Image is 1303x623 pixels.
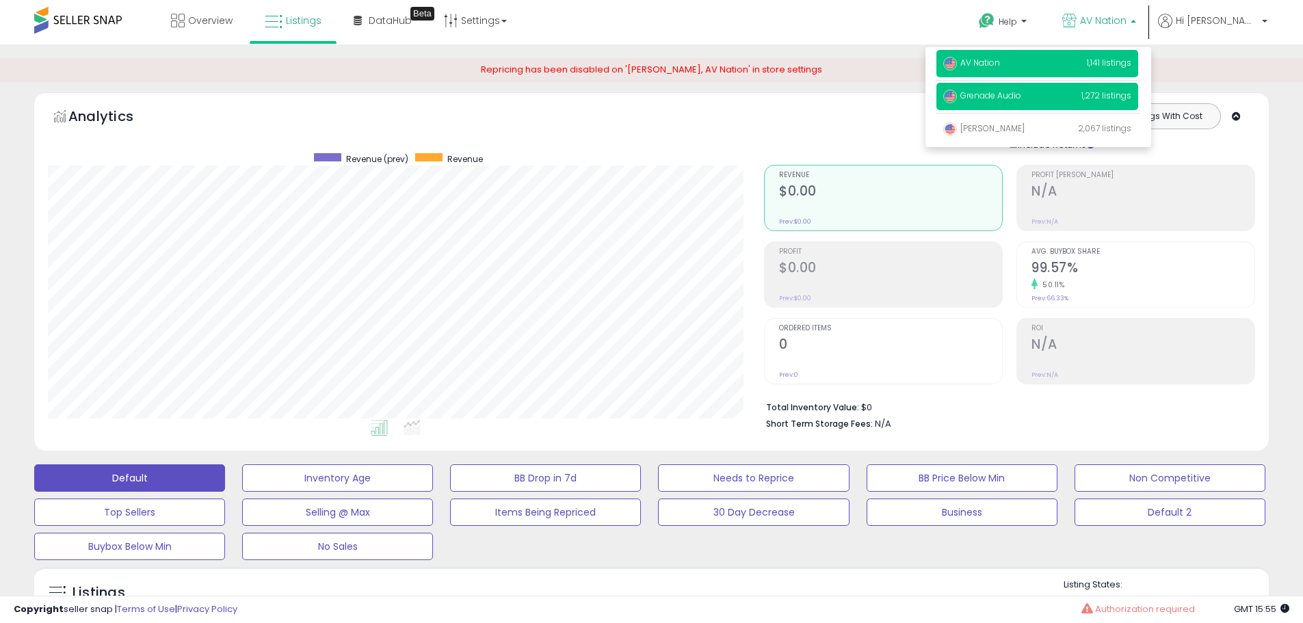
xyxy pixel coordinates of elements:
[1078,122,1131,134] span: 2,067 listings
[1080,14,1127,27] span: AV Nation
[1081,90,1131,101] span: 1,272 listings
[875,417,891,430] span: N/A
[34,533,225,560] button: Buybox Below Min
[978,12,995,29] i: Get Help
[14,603,237,616] div: seller snap | |
[450,499,641,526] button: Items Being Repriced
[117,602,175,615] a: Terms of Use
[73,583,125,602] h5: Listings
[1087,57,1131,68] span: 1,141 listings
[286,14,321,27] span: Listings
[968,2,1040,44] a: Help
[410,7,434,21] div: Tooltip anchor
[14,602,64,615] strong: Copyright
[943,122,1025,134] span: [PERSON_NAME]
[943,57,957,70] img: usa.png
[779,294,811,302] small: Prev: $0.00
[177,602,237,615] a: Privacy Policy
[34,464,225,492] button: Default
[369,14,412,27] span: DataHub
[943,122,957,136] img: usa.png
[1031,260,1254,278] h2: 99.57%
[1180,595,1231,607] label: Deactivated
[779,248,1002,256] span: Profit
[1077,595,1103,607] label: Active
[943,90,1021,101] span: Grenade Audio
[1031,371,1058,379] small: Prev: N/A
[943,57,1000,68] span: AV Nation
[1234,602,1289,615] span: 2025-09-10 15:55 GMT
[766,418,873,429] b: Short Term Storage Fees:
[242,464,433,492] button: Inventory Age
[658,464,849,492] button: Needs to Reprice
[1031,183,1254,202] h2: N/A
[242,533,433,560] button: No Sales
[346,153,408,165] span: Revenue (prev)
[779,260,1002,278] h2: $0.00
[242,499,433,526] button: Selling @ Max
[188,14,233,27] span: Overview
[779,172,1002,179] span: Revenue
[779,217,811,226] small: Prev: $0.00
[447,153,483,165] span: Revenue
[1176,14,1258,27] span: Hi [PERSON_NAME]
[1031,248,1254,256] span: Avg. Buybox Share
[1031,325,1254,332] span: ROI
[481,63,822,76] span: Repricing has been disabled on '[PERSON_NAME], AV Nation' in store settings
[766,398,1245,414] li: $0
[1031,172,1254,179] span: Profit [PERSON_NAME]
[68,107,160,129] h5: Analytics
[1114,107,1216,125] button: Listings With Cost
[1031,336,1254,355] h2: N/A
[779,371,798,379] small: Prev: 0
[779,183,1002,202] h2: $0.00
[1075,499,1265,526] button: Default 2
[1158,14,1267,44] a: Hi [PERSON_NAME]
[999,16,1017,27] span: Help
[867,499,1057,526] button: Business
[943,90,957,103] img: usa.png
[1031,217,1058,226] small: Prev: N/A
[779,325,1002,332] span: Ordered Items
[779,336,1002,355] h2: 0
[1031,294,1068,302] small: Prev: 66.33%
[1075,464,1265,492] button: Non Competitive
[867,464,1057,492] button: BB Price Below Min
[450,464,641,492] button: BB Drop in 7d
[34,499,225,526] button: Top Sellers
[1064,579,1269,592] p: Listing States:
[658,499,849,526] button: 30 Day Decrease
[766,401,859,413] b: Total Inventory Value:
[1038,280,1064,290] small: 50.11%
